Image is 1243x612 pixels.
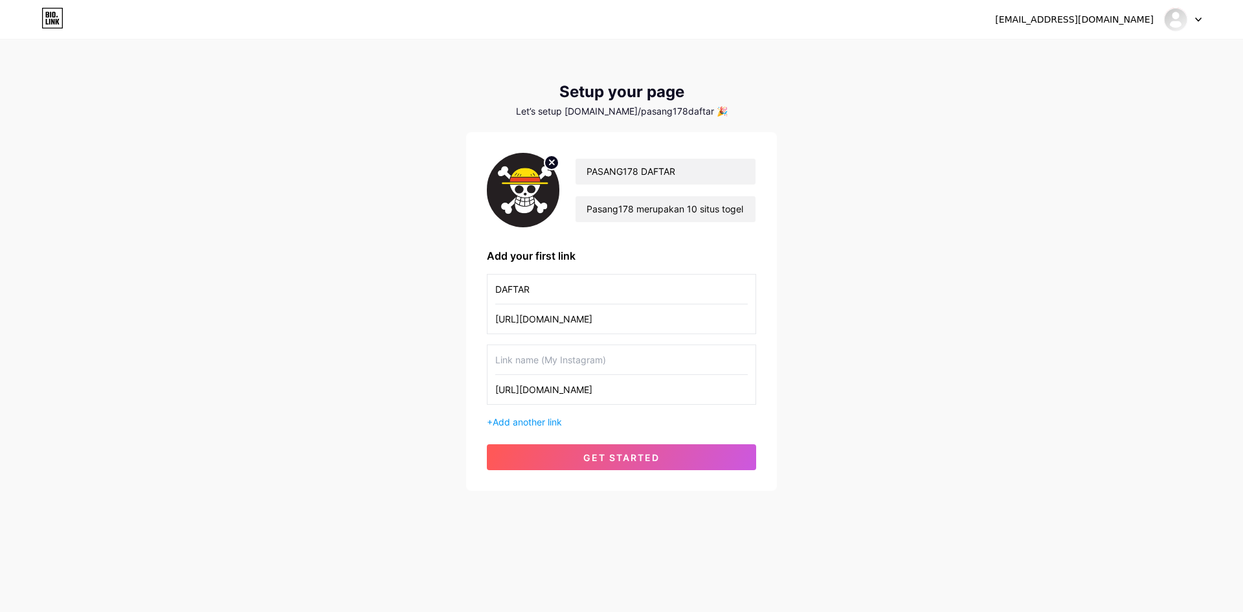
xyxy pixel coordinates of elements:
input: Link name (My Instagram) [495,275,748,304]
div: Setup your page [466,83,777,101]
div: Add your first link [487,248,756,264]
div: [EMAIL_ADDRESS][DOMAIN_NAME] [995,13,1154,27]
input: Your name [576,159,756,185]
input: URL (https://instagram.com/yourname) [495,304,748,334]
button: get started [487,444,756,470]
img: pasang178daftar [1163,7,1188,32]
input: URL (https://instagram.com/yourname) [495,375,748,404]
div: Let’s setup [DOMAIN_NAME]/pasang178daftar 🎉 [466,106,777,117]
span: get started [583,452,660,463]
img: profile pic [487,153,559,227]
input: bio [576,196,756,222]
span: Add another link [493,416,562,427]
div: + [487,415,756,429]
input: Link name (My Instagram) [495,345,748,374]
